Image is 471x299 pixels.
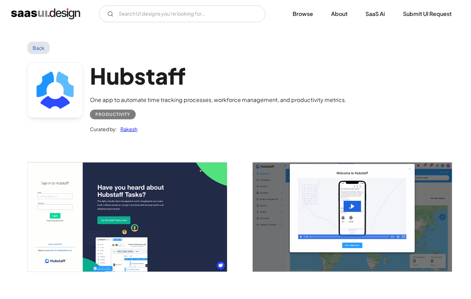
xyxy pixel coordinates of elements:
h1: Hubstaff [90,62,346,89]
a: About [323,6,356,22]
a: open lightbox [253,162,452,272]
a: open lightbox [28,162,227,272]
a: home [11,8,80,19]
div: One app to automate time tracking processes, workforce management, and productivity metrics. [90,96,346,104]
a: Submit UI Request [395,6,460,22]
a: Rakesh [117,125,137,133]
div: Curated by: [90,125,117,133]
input: Search UI designs you're looking for... [99,6,266,22]
img: 645b3611fd781a12a5720701_Sign%20In%20Hubstaff%20Time%20Tracking%20and%20Productivity%20Monitoring... [28,162,227,272]
a: Browse [284,6,321,22]
div: Productivity [95,110,130,119]
a: SaaS Ai [357,6,393,22]
img: 645b361189482a0928e65746_Hubstaff%20Time%20Tracking%20and%20Productivity%20Monitoring%20Tool%20We... [253,162,452,272]
form: Email Form [99,6,266,22]
a: Back [27,42,50,54]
